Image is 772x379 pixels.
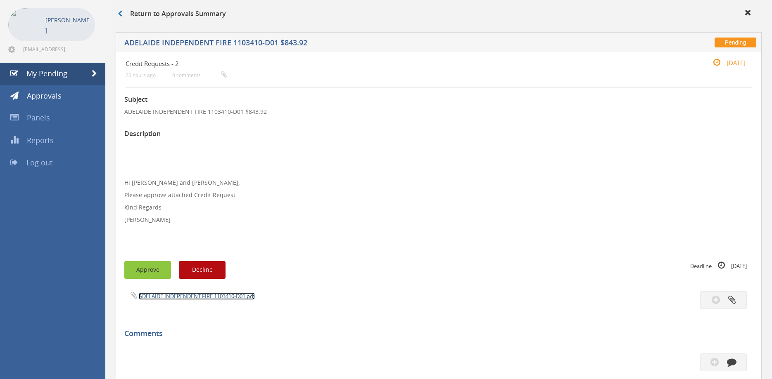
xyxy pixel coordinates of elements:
h3: Return to Approvals Summary [118,10,226,18]
p: Kind Regards [124,203,753,212]
a: ADELAIDE INDEPENDENT FIRE 1103410-D01.pdf [139,292,255,300]
span: Panels [27,113,50,122]
p: ADELAIDE INDEPENDENT FIRE 1103410-D01 $843.92 [124,108,753,116]
small: [DATE] [704,58,746,67]
h3: Description [124,130,753,138]
span: Approvals [27,91,62,101]
small: Deadline [DATE] [690,261,747,270]
span: [EMAIL_ADDRESS][DOMAIN_NAME] [23,46,93,52]
h3: Subject [124,96,753,104]
p: Please approve attached Credit Request [124,191,753,199]
h5: Comments [124,330,747,338]
h4: Credit Requests - 2 [126,60,647,67]
h5: ADELAIDE INDEPENDENT FIRE 1103410-D01 $843.92 [124,39,566,49]
button: Approve [124,261,171,279]
p: Hi [PERSON_NAME] and [PERSON_NAME], [124,179,753,187]
button: Decline [179,261,226,279]
span: Pending [715,38,756,47]
span: My Pending [26,68,67,78]
span: Reports [27,135,54,145]
span: Log out [26,158,52,167]
p: [PERSON_NAME] [124,216,753,224]
small: 0 comments... [172,72,227,78]
p: [PERSON_NAME] [45,15,91,35]
small: 20 hours ago [126,72,156,78]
